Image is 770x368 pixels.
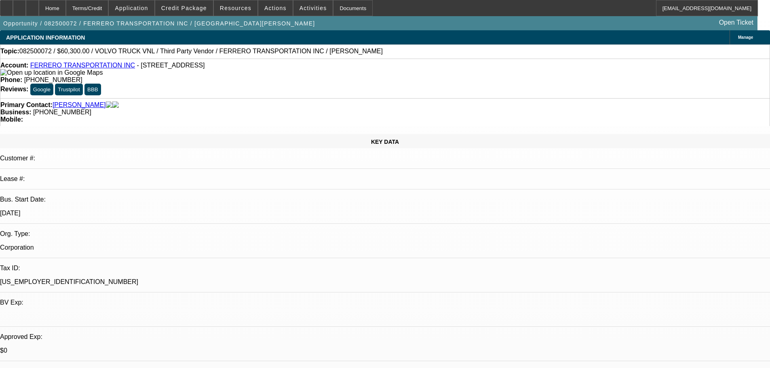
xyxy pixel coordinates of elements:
button: Activities [293,0,333,16]
span: [PHONE_NUMBER] [24,76,82,83]
button: BBB [84,84,101,95]
strong: Primary Contact: [0,101,53,109]
span: Activities [300,5,327,11]
strong: Business: [0,109,31,116]
span: [PHONE_NUMBER] [33,109,91,116]
button: Application [109,0,154,16]
span: - [STREET_ADDRESS] [137,62,205,69]
strong: Phone: [0,76,22,83]
button: Google [30,84,53,95]
span: 082500072 / $60,300.00 / VOLVO TRUCK VNL / Third Party Vendor / FERRERO TRANSPORTATION INC / [PER... [19,48,383,55]
strong: Reviews: [0,86,28,93]
strong: Mobile: [0,116,23,123]
strong: Topic: [0,48,19,55]
span: APPLICATION INFORMATION [6,34,85,41]
a: [PERSON_NAME] [53,101,106,109]
img: facebook-icon.png [106,101,112,109]
button: Resources [214,0,257,16]
img: Open up location in Google Maps [0,69,103,76]
button: Actions [258,0,293,16]
span: Opportunity / 082500072 / FERRERO TRANSPORTATION INC / [GEOGRAPHIC_DATA][PERSON_NAME] [3,20,315,27]
span: KEY DATA [371,139,399,145]
strong: Account: [0,62,28,69]
span: Actions [264,5,287,11]
span: Manage [738,35,753,40]
span: Credit Package [161,5,207,11]
a: Open Ticket [716,16,757,29]
a: FERRERO TRANSPORTATION INC [30,62,135,69]
button: Trustpilot [55,84,82,95]
a: View Google Maps [0,69,103,76]
button: Credit Package [155,0,213,16]
span: Application [115,5,148,11]
span: Resources [220,5,251,11]
img: linkedin-icon.png [112,101,119,109]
